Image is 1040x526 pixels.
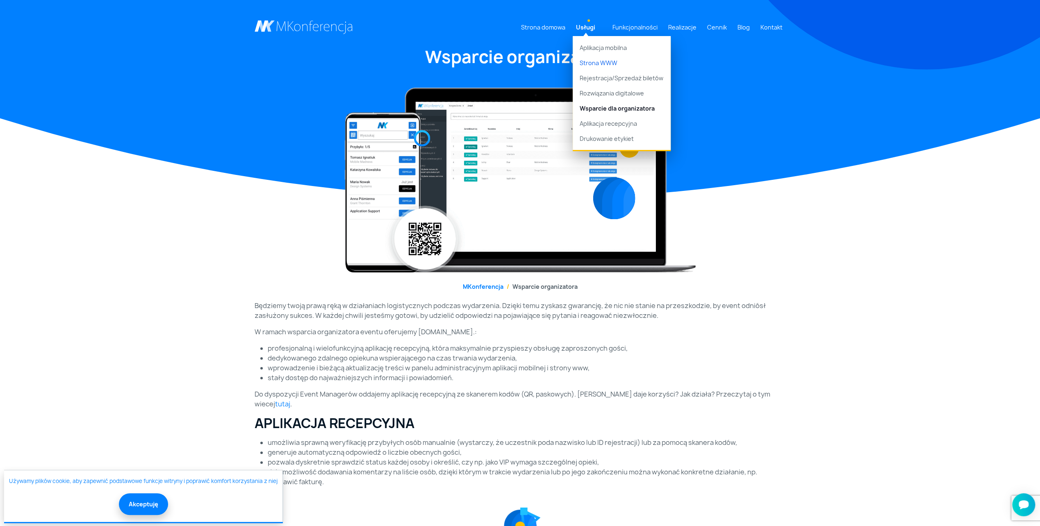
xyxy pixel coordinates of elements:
button: Akceptuję [119,493,168,515]
a: Usługi [573,20,599,35]
a: Rozwiązania digitalowe [573,86,671,101]
h1: Wsparcie organizatora [255,46,786,68]
a: Aplikacja recepcyjna [573,116,671,131]
p: Do dyspozycji Event Managerów oddajemy aplikację recepcyjną ze skanerem kodów (QR, paskowych). [P... [255,389,786,409]
a: Kontakt [757,20,786,35]
li: pozwala dyskretnie sprawdzić status każdej osoby i określić, czy np. jako VIP wymaga szczególnej ... [268,457,786,467]
li: profesjonalną i wielofunkcyjną aplikację recepcyjną, która maksymalnie przyspieszy obsługę zapros... [268,343,786,353]
a: Blog [734,20,753,35]
img: Graficzny element strony [527,510,538,521]
a: MKonferencja [463,283,503,290]
a: Używamy plików cookie, aby zapewnić podstawowe funkcje witryny i poprawić komfort korzystania z niej [9,477,278,485]
a: Rejestracja/Sprzedaż biletów [573,70,671,86]
a: Strona WWW [573,55,671,70]
p: Będziemy twoją prawą ręką w działaniach logistycznych podczas wydarzenia. Dzięki temu zyskasz gwa... [255,301,786,320]
a: Aplikacja mobilna [573,36,671,55]
img: Graficzny element strony [593,177,635,220]
li: daje możliwość dodawania komentarzy na liście osób, dzięki którym w trakcie wydarzenia lub po jeg... [268,467,786,487]
a: Realizacje [665,20,700,35]
li: umożliwia sprawną weryfikację przybyłych osób manualnie (wystarczy, że uczestnik poda nazwisko lu... [268,438,786,447]
img: Graficzny element strony [414,130,430,147]
li: generuje automatyczną odpowiedź o liczbie obecnych gości, [268,447,786,457]
li: wprowadzenie i bieżącą aktualizację treści w panelu administracyjnym aplikacji mobilnej i strony ... [268,363,786,373]
h2: APLIKACJA RECEPCYJNA [255,415,786,431]
li: dedykowanego zdalnego opiekuna wspierającego na czas trwania wydarzenia, [268,353,786,363]
a: Funkcjonalności [609,20,661,35]
a: Drukowanie etykiet [573,131,671,150]
img: Graficzny element strony [489,499,516,524]
li: Wsparcie organizatora [503,282,578,291]
li: stały dostęp do najważniejszych informacji i powiadomień. [268,373,786,383]
p: W ramach wsparcia organizatora eventu oferujemy [DOMAIN_NAME].: [255,327,786,337]
a: Strona domowa [518,20,569,35]
a: tutaj [275,399,290,408]
iframe: Smartsupp widget button [1012,493,1035,516]
a: Wsparcie dla organizatora [573,101,671,116]
img: Wsparcie organizatora [345,88,696,272]
a: Cennik [704,20,730,35]
nav: breadcrumb [255,282,786,291]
